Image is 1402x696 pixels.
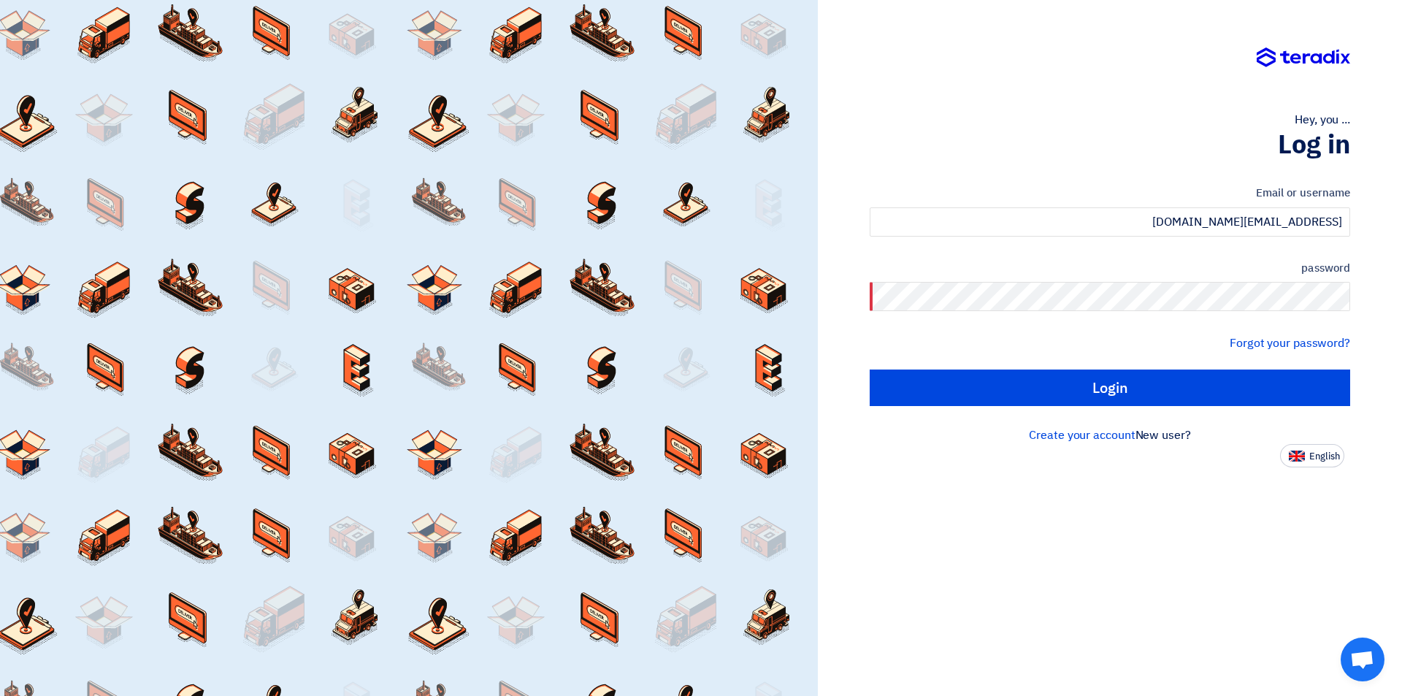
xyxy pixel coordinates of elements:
[1341,638,1384,681] div: Open chat
[1135,427,1191,444] font: New user?
[1309,449,1340,463] font: English
[1295,111,1350,129] font: Hey, you ...
[1301,260,1350,276] font: password
[1257,47,1350,68] img: Teradix logo
[870,370,1350,406] input: Login
[870,207,1350,237] input: Enter your work email or username...
[1289,451,1305,462] img: en-US.png
[1256,185,1350,201] font: Email or username
[1230,334,1350,352] a: Forgot your password?
[1029,427,1135,444] a: Create your account
[1278,125,1350,164] font: Log in
[1280,444,1344,467] button: English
